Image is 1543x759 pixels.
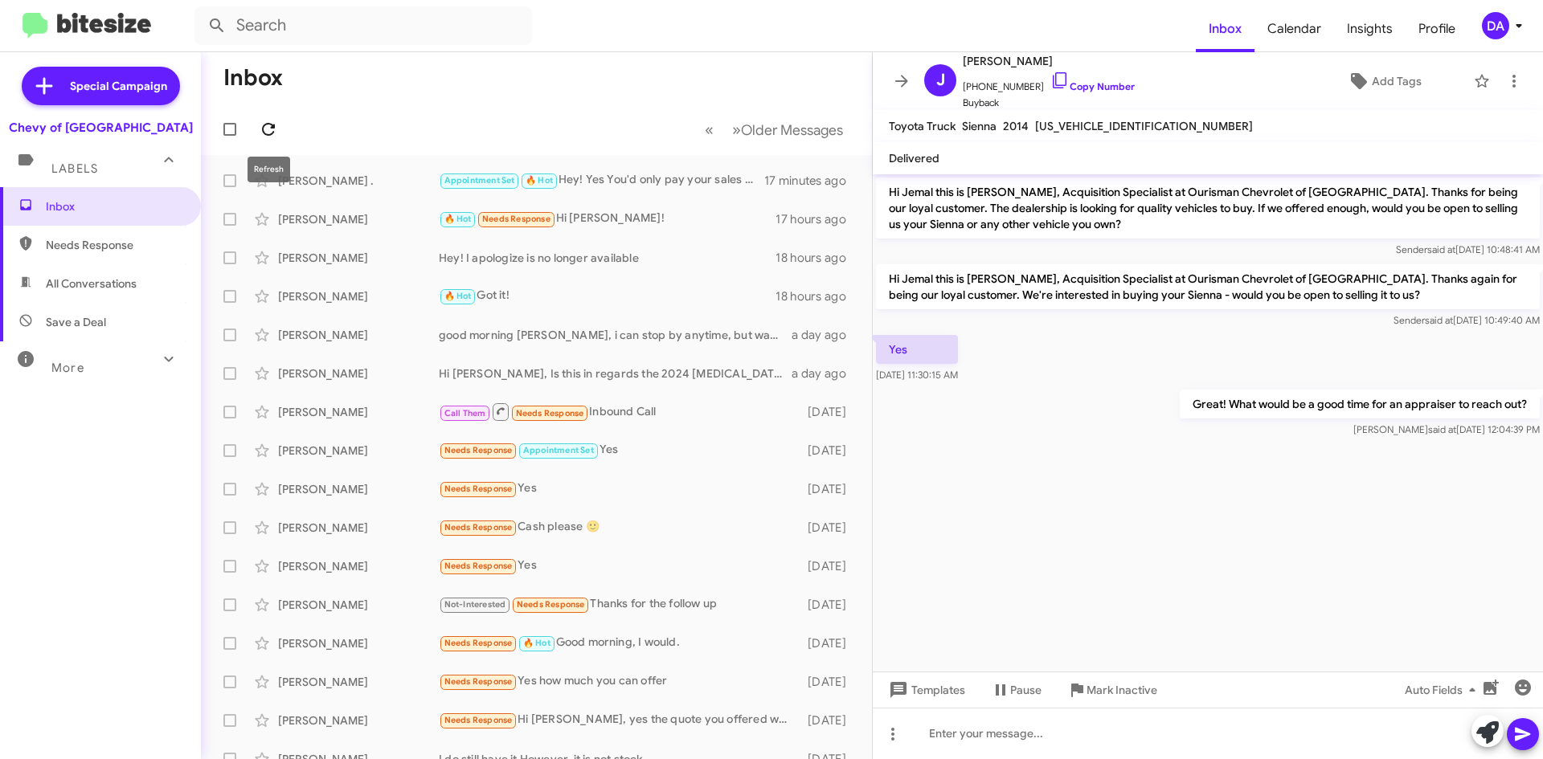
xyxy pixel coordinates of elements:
[278,481,439,497] div: [PERSON_NAME]
[978,675,1054,704] button: Pause
[523,638,550,648] span: 🔥 Hot
[889,119,956,133] span: Toyota Truck
[444,676,513,687] span: Needs Response
[792,327,859,343] div: a day ago
[22,67,180,105] a: Special Campaign
[1010,675,1042,704] span: Pause
[278,520,439,536] div: [PERSON_NAME]
[248,157,290,182] div: Refresh
[876,369,958,381] span: [DATE] 11:30:15 AM
[800,404,859,420] div: [DATE]
[1427,243,1455,255] span: said at
[1301,67,1466,96] button: Add Tags
[278,365,439,382] div: [PERSON_NAME]
[1087,675,1157,704] span: Mark Inactive
[278,173,439,189] div: [PERSON_NAME] .
[889,151,939,165] span: Delivered
[1254,6,1334,52] span: Calendar
[439,441,800,459] div: Yes
[444,175,515,186] span: Appointment Set
[936,67,945,93] span: J
[278,250,439,266] div: [PERSON_NAME]
[705,120,714,140] span: «
[526,175,553,186] span: 🔥 Hot
[46,275,137,292] span: All Conversations
[444,445,513,455] span: Needs Response
[439,672,800,691] div: Yes how much you can offer
[873,675,978,704] button: Templates
[876,178,1540,239] p: Hi Jemal this is [PERSON_NAME], Acquisition Specialist at Ourisman Chevrolet of [GEOGRAPHIC_DATA]...
[439,595,800,614] div: Thanks for the follow up
[278,712,439,728] div: [PERSON_NAME]
[776,288,859,304] div: 18 hours ago
[439,479,800,498] div: Yes
[194,6,532,45] input: Search
[1406,6,1468,52] a: Profile
[439,402,800,422] div: Inbound Call
[800,520,859,536] div: [DATE]
[278,558,439,574] div: [PERSON_NAME]
[1394,314,1540,326] span: Sender [DATE] 10:49:40 AM
[46,237,182,253] span: Needs Response
[439,365,792,382] div: Hi [PERSON_NAME], Is this in regards the 2024 [MEDICAL_DATA] hybrid limited?
[439,171,764,190] div: Hey! Yes You'd only pay your sales price + $800 Processing Fee. After that you pay your local tax...
[764,173,859,189] div: 17 minutes ago
[9,120,193,136] div: Chevy of [GEOGRAPHIC_DATA]
[444,214,472,224] span: 🔥 Hot
[1482,12,1509,39] div: DA
[886,675,965,704] span: Templates
[278,327,439,343] div: [PERSON_NAME]
[722,113,853,146] button: Next
[278,404,439,420] div: [PERSON_NAME]
[800,712,859,728] div: [DATE]
[439,518,800,537] div: Cash please 🙂
[444,484,513,494] span: Needs Response
[741,121,843,139] span: Older Messages
[1003,119,1029,133] span: 2014
[800,558,859,574] div: [DATE]
[1428,423,1456,435] span: said at
[46,314,106,330] span: Save a Deal
[696,113,853,146] nav: Page navigation example
[800,674,859,690] div: [DATE]
[732,120,741,140] span: »
[800,597,859,613] div: [DATE]
[278,211,439,227] div: [PERSON_NAME]
[1196,6,1254,52] a: Inbox
[1035,119,1253,133] span: [US_VEHICLE_IDENTIFICATION_NUMBER]
[523,445,594,455] span: Appointment Set
[516,408,584,418] span: Needs Response
[439,557,800,575] div: Yes
[439,287,776,305] div: Got it!
[776,211,859,227] div: 17 hours ago
[444,522,513,533] span: Needs Response
[439,711,800,729] div: Hi [PERSON_NAME], yes the quote you offered was not within my range. If you can offer a fair pric...
[776,250,859,266] div: 18 hours ago
[876,264,1540,309] p: Hi Jemal this is [PERSON_NAME], Acquisition Specialist at Ourisman Chevrolet of [GEOGRAPHIC_DATA]...
[963,51,1135,71] span: [PERSON_NAME]
[444,638,513,648] span: Needs Response
[962,119,997,133] span: Sienna
[51,161,98,176] span: Labels
[439,210,776,228] div: Hi [PERSON_NAME]!
[792,365,859,382] div: a day ago
[1425,314,1453,326] span: said at
[963,71,1135,95] span: [PHONE_NUMBER]
[800,443,859,459] div: [DATE]
[1468,12,1525,39] button: DA
[800,635,859,651] div: [DATE]
[1334,6,1406,52] a: Insights
[444,715,513,725] span: Needs Response
[1050,80,1135,92] a: Copy Number
[439,634,800,652] div: Good morning, I would.
[517,599,585,610] span: Needs Response
[800,481,859,497] div: [DATE]
[223,65,283,91] h1: Inbox
[1180,390,1540,418] p: Great! What would be a good time for an appraiser to reach out?
[1405,675,1482,704] span: Auto Fields
[278,674,439,690] div: [PERSON_NAME]
[278,597,439,613] div: [PERSON_NAME]
[482,214,550,224] span: Needs Response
